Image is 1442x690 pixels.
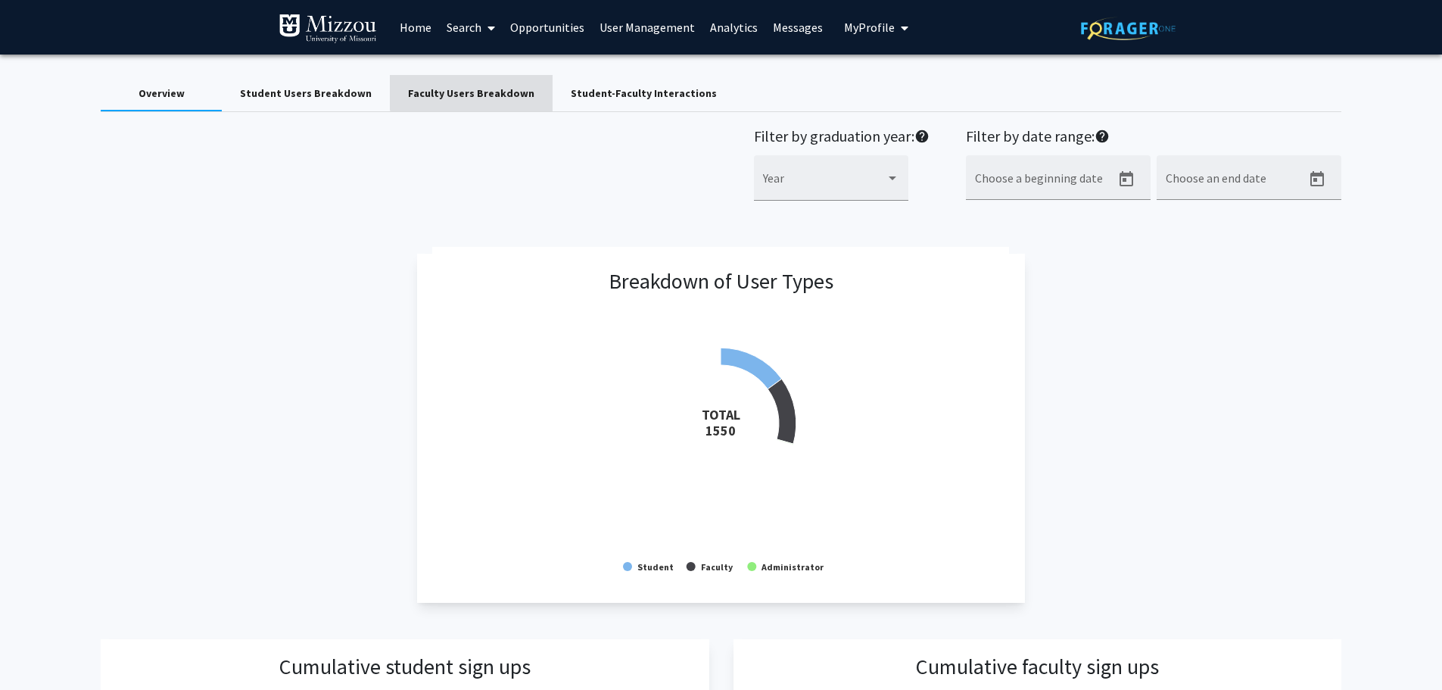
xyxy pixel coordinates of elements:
[761,561,824,573] text: Administrator
[1302,164,1332,195] button: Open calendar
[765,1,830,54] a: Messages
[392,1,439,54] a: Home
[279,14,377,44] img: University of Missouri Logo
[702,1,765,54] a: Analytics
[408,86,534,101] div: Faculty Users Breakdown
[966,127,1341,149] h2: Filter by date range:
[701,561,733,573] text: Faculty
[1081,17,1176,40] img: ForagerOne Logo
[139,86,185,101] div: Overview
[11,622,64,679] iframe: Chat
[240,86,372,101] div: Student Users Breakdown
[503,1,592,54] a: Opportunities
[1111,164,1141,195] button: Open calendar
[571,86,717,101] div: Student-Faculty Interactions
[701,406,740,439] tspan: TOTAL 1550
[1095,127,1110,145] mat-icon: help
[609,269,833,295] h3: Breakdown of User Types
[439,1,503,54] a: Search
[754,127,930,149] h2: Filter by graduation year:
[279,654,531,680] h3: Cumulative student sign ups
[592,1,702,54] a: User Management
[916,654,1159,680] h3: Cumulative faculty sign ups
[914,127,930,145] mat-icon: help
[844,20,895,35] span: My Profile
[637,561,674,573] text: Student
